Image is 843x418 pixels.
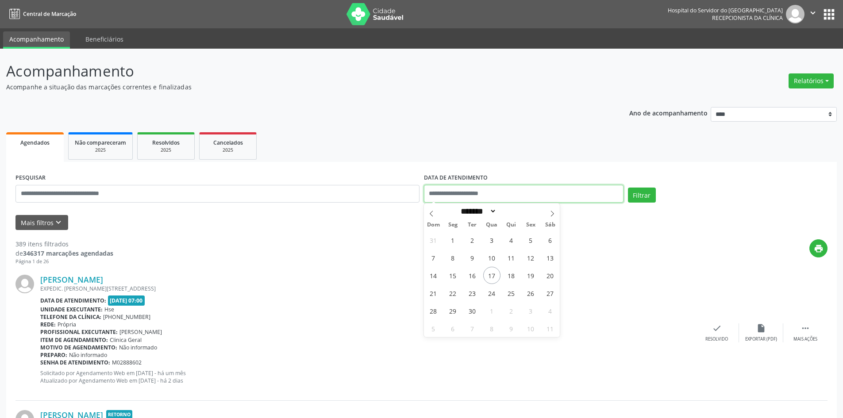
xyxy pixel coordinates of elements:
span: Dom [424,222,443,228]
button: Relatórios [789,73,834,88]
span: Setembro 9, 2025 [464,249,481,266]
span: Cancelados [213,139,243,146]
a: Beneficiários [79,31,130,47]
span: Não informado [69,351,107,359]
button:  [805,5,821,23]
span: Setembro 2, 2025 [464,231,481,249]
span: Setembro 21, 2025 [425,284,442,302]
span: Seg [443,222,462,228]
span: Setembro 15, 2025 [444,267,462,284]
span: Recepcionista da clínica [712,14,783,22]
span: Outubro 4, 2025 [542,302,559,319]
div: EXPEDIC. [PERSON_NAME][STREET_ADDRESS] [40,285,695,292]
p: Ano de acompanhamento [629,107,708,118]
button: Filtrar [628,188,656,203]
div: de [15,249,113,258]
span: Setembro 6, 2025 [542,231,559,249]
span: Setembro 10, 2025 [483,249,500,266]
b: Preparo: [40,351,67,359]
label: PESQUISAR [15,171,46,185]
span: Resolvidos [152,139,180,146]
span: Setembro 14, 2025 [425,267,442,284]
span: Setembro 30, 2025 [464,302,481,319]
span: Qua [482,222,501,228]
span: Setembro 23, 2025 [464,284,481,302]
span: Setembro 1, 2025 [444,231,462,249]
div: 389 itens filtrados [15,239,113,249]
input: Year [497,207,526,216]
span: Não compareceram [75,139,126,146]
span: [PERSON_NAME] [119,328,162,336]
p: Acompanhamento [6,60,588,82]
span: Agendados [20,139,50,146]
span: M02888602 [112,359,142,366]
span: Ter [462,222,482,228]
b: Motivo de agendamento: [40,344,117,351]
span: Setembro 3, 2025 [483,231,500,249]
span: Outubro 10, 2025 [522,320,539,337]
b: Rede: [40,321,56,328]
select: Month [458,207,497,216]
a: Acompanhamento [3,31,70,49]
span: Outubro 9, 2025 [503,320,520,337]
span: Setembro 11, 2025 [503,249,520,266]
span: Não informado [119,344,157,351]
button: print [809,239,828,257]
i: keyboard_arrow_down [54,218,63,227]
span: Outubro 1, 2025 [483,302,500,319]
div: 2025 [75,147,126,153]
label: DATA DE ATENDIMENTO [424,171,488,185]
div: Mais ações [793,336,817,342]
b: Senha de atendimento: [40,359,110,366]
b: Unidade executante: [40,306,103,313]
b: Profissional executante: [40,328,118,336]
span: Setembro 24, 2025 [483,284,500,302]
a: [PERSON_NAME] [40,275,103,284]
a: Central de Marcação [6,7,76,21]
span: Outubro 5, 2025 [425,320,442,337]
span: [DATE] 07:00 [108,295,145,306]
div: Página 1 de 26 [15,258,113,265]
span: Outubro 6, 2025 [444,320,462,337]
p: Solicitado por Agendamento Web em [DATE] - há um mês Atualizado por Agendamento Web em [DATE] - h... [40,369,695,384]
span: Setembro 22, 2025 [444,284,462,302]
span: Setembro 7, 2025 [425,249,442,266]
span: Outubro 11, 2025 [542,320,559,337]
span: Setembro 12, 2025 [522,249,539,266]
button: apps [821,7,837,22]
span: Setembro 25, 2025 [503,284,520,302]
div: Hospital do Servidor do [GEOGRAPHIC_DATA] [668,7,783,14]
span: Setembro 27, 2025 [542,284,559,302]
strong: 346317 marcações agendadas [23,249,113,257]
span: Setembro 17, 2025 [483,267,500,284]
span: Setembro 5, 2025 [522,231,539,249]
i:  [808,8,818,18]
span: Outubro 3, 2025 [522,302,539,319]
span: Outubro 8, 2025 [483,320,500,337]
img: img [786,5,805,23]
i: print [814,244,824,253]
span: Outubro 7, 2025 [464,320,481,337]
span: Setembro 8, 2025 [444,249,462,266]
span: Setembro 20, 2025 [542,267,559,284]
span: Setembro 28, 2025 [425,302,442,319]
img: img [15,275,34,293]
span: Clinica Geral [110,336,142,344]
b: Telefone da clínica: [40,313,101,321]
span: Outubro 2, 2025 [503,302,520,319]
i: check [712,323,722,333]
span: Qui [501,222,521,228]
span: Setembro 4, 2025 [503,231,520,249]
span: Setembro 16, 2025 [464,267,481,284]
span: Central de Marcação [23,10,76,18]
span: Agosto 31, 2025 [425,231,442,249]
i: insert_drive_file [756,323,766,333]
div: Resolvido [705,336,728,342]
span: Hse [104,306,114,313]
span: Setembro 26, 2025 [522,284,539,302]
i:  [801,323,810,333]
b: Item de agendamento: [40,336,108,344]
span: Própria [58,321,76,328]
span: [PHONE_NUMBER] [103,313,150,321]
span: Setembro 19, 2025 [522,267,539,284]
